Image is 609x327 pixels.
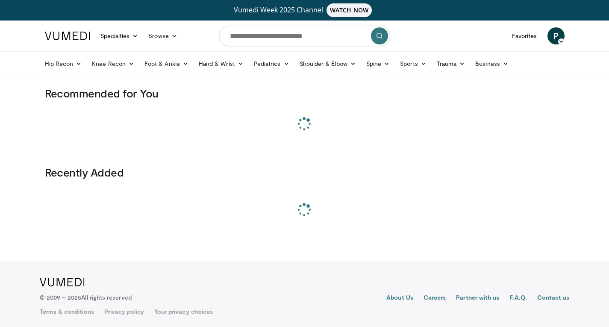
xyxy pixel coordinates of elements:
[424,293,446,303] a: Careers
[104,307,144,316] a: Privacy policy
[327,3,372,17] span: WATCH NOW
[154,307,213,316] a: Your privacy choices
[361,55,395,72] a: Spine
[45,32,90,40] img: VuMedi Logo
[470,55,514,72] a: Business
[139,55,194,72] a: Foot & Ankle
[81,294,131,301] span: All rights reserved
[456,293,499,303] a: Partner with us
[40,293,132,302] p: © 2009 – 2025
[45,86,565,100] h3: Recommended for You
[294,55,361,72] a: Shoulder & Elbow
[40,55,87,72] a: Hip Recon
[40,278,85,286] img: VuMedi Logo
[45,165,565,179] h3: Recently Added
[249,55,294,72] a: Pediatrics
[219,26,390,46] input: Search topics, interventions
[432,55,471,72] a: Trauma
[194,55,249,72] a: Hand & Wrist
[537,293,570,303] a: Contact us
[509,293,527,303] a: F.A.Q.
[386,293,413,303] a: About Us
[95,27,144,44] a: Specialties
[143,27,182,44] a: Browse
[507,27,542,44] a: Favorites
[395,55,432,72] a: Sports
[547,27,565,44] a: P
[40,307,94,316] a: Terms & conditions
[46,3,563,17] a: Vumedi Week 2025 ChannelWATCH NOW
[87,55,139,72] a: Knee Recon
